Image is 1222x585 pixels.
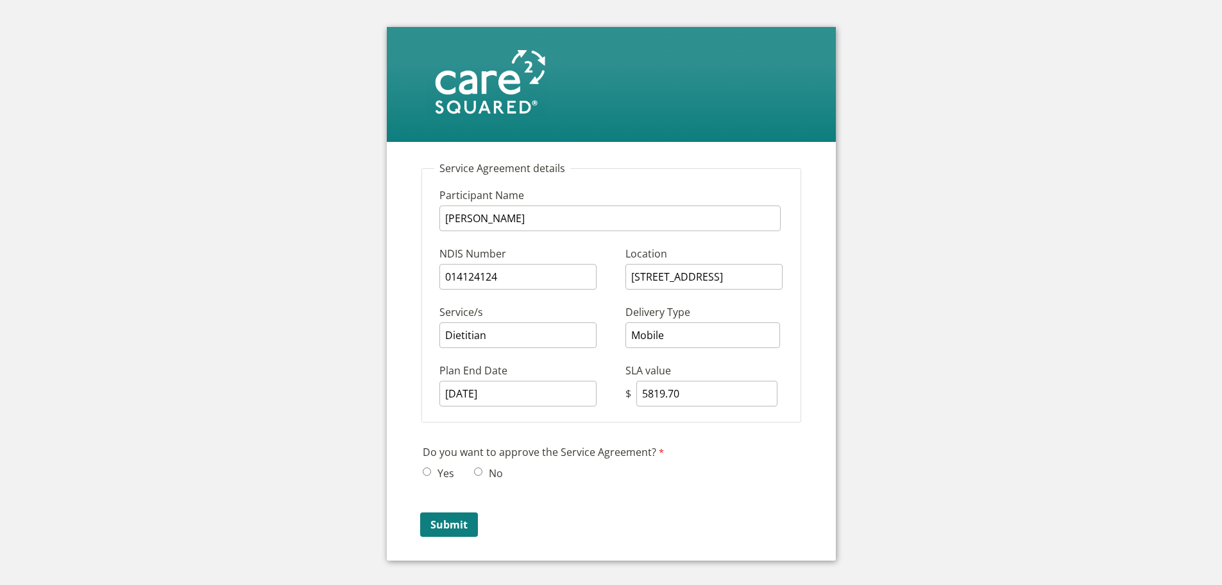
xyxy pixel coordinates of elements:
[423,444,667,463] label: Do you want to approve the Service Agreement?
[420,512,478,537] input: Submit
[434,161,570,175] legend: Service Agreement details
[439,188,613,205] label: Participant Name
[485,466,503,480] label: No
[439,322,597,348] input: Service/s
[439,363,613,381] label: Plan End Date
[636,381,777,406] input: SLA value
[439,264,597,290] input: NDIS Number
[625,246,670,264] label: Location
[625,387,634,401] div: $
[625,363,674,381] label: SLA value
[439,246,613,264] label: NDIS Number
[434,466,454,480] label: Yes
[625,264,783,290] input: Location
[439,304,613,322] label: Service/s
[439,205,781,231] input: Participant Name
[439,381,597,406] input: Plan End Date
[625,304,693,322] label: Delivery Type
[625,322,780,348] input: Delivery Type
[426,46,548,117] img: sxs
